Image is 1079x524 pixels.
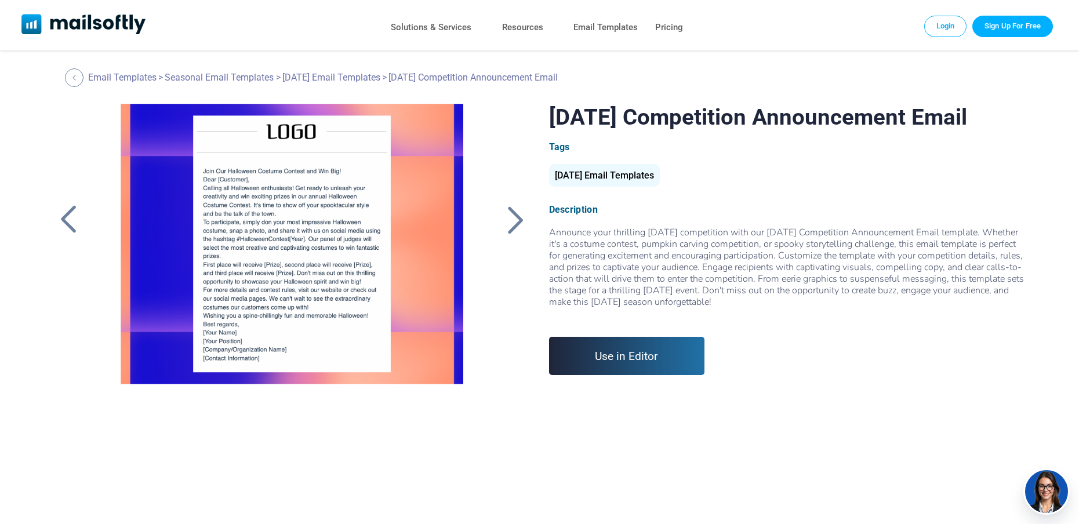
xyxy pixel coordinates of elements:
[549,227,1025,319] div: Announce your thrilling [DATE] competition with our [DATE] Competition Announcement Email templat...
[54,205,83,235] a: Back
[165,72,274,83] a: Seasonal Email Templates
[549,174,660,180] a: [DATE] Email Templates
[655,19,683,36] a: Pricing
[549,141,1025,152] div: Tags
[88,72,157,83] a: Email Templates
[501,205,530,235] a: Back
[573,19,638,36] a: Email Templates
[65,68,86,87] a: Back
[549,104,1025,130] h1: [DATE] Competition Announcement Email
[924,16,967,37] a: Login
[549,337,705,375] a: Use in Editor
[101,104,482,394] a: Halloween Competition Announcement Email
[21,14,146,37] a: Mailsoftly
[972,16,1053,37] a: Trial
[282,72,380,83] a: [DATE] Email Templates
[391,19,471,36] a: Solutions & Services
[502,19,543,36] a: Resources
[549,164,660,187] div: [DATE] Email Templates
[549,204,1025,215] div: Description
